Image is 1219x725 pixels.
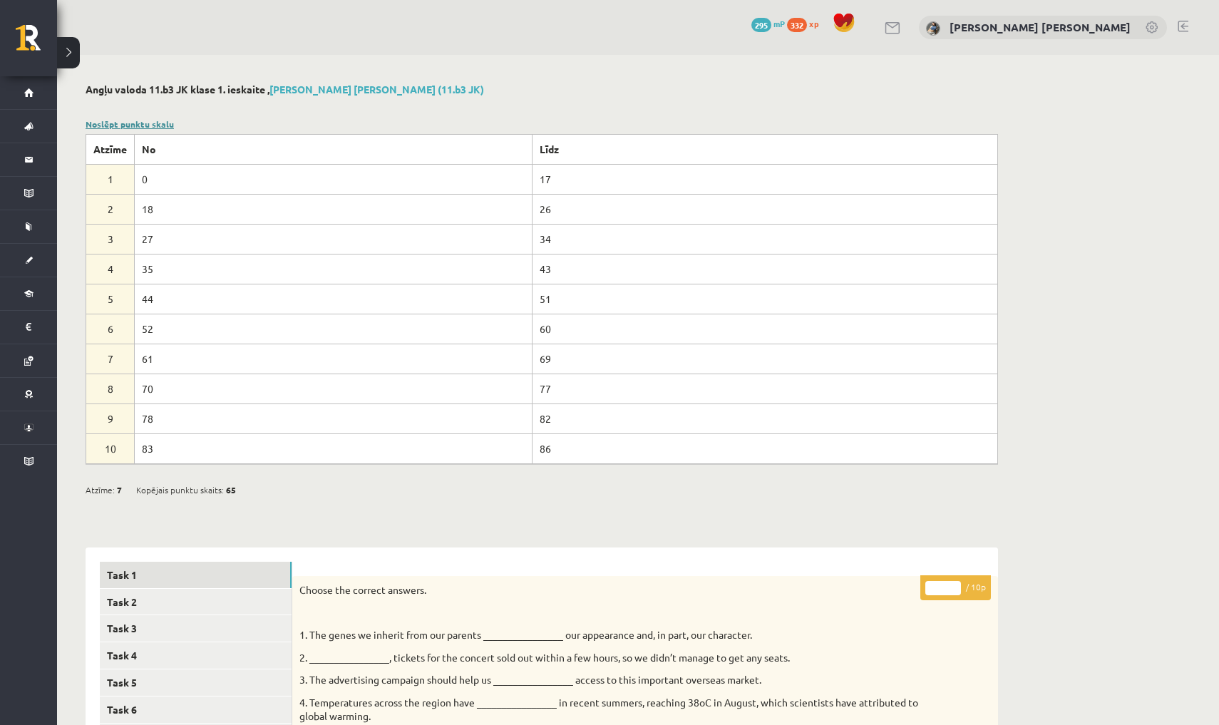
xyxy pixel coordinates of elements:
td: 17 [532,164,997,194]
a: Noslēpt punktu skalu [86,118,174,130]
span: Atzīme: [86,479,115,500]
td: 86 [532,433,997,463]
td: 77 [532,374,997,403]
td: 1 [86,164,135,194]
td: 70 [135,374,533,403]
td: 3 [86,224,135,254]
td: 43 [532,254,997,284]
th: No [135,134,533,164]
td: 4 [86,254,135,284]
p: 4. Temperatures across the region have ________________ in recent summers, reaching 38oC in Augus... [299,696,920,724]
span: mP [773,18,785,29]
a: Rīgas 1. Tālmācības vidusskola [16,25,57,61]
a: Task 2 [100,589,292,615]
th: Atzīme [86,134,135,164]
td: 6 [86,314,135,344]
span: Kopējais punktu skaits: [136,479,224,500]
td: 34 [532,224,997,254]
td: 0 [135,164,533,194]
p: 3. The advertising campaign should help us ________________ access to this important overseas mar... [299,673,920,687]
span: xp [809,18,818,29]
a: 295 mP [751,18,785,29]
a: Task 1 [100,562,292,588]
span: 332 [787,18,807,32]
td: 69 [532,344,997,374]
p: / 10p [920,575,991,600]
span: 295 [751,18,771,32]
td: 2 [86,194,135,224]
img: Elīza Zariņa [926,21,940,36]
td: 10 [86,433,135,463]
th: Līdz [532,134,997,164]
a: Task 5 [100,669,292,696]
p: 2. ________________, tickets for the concert sold out within a few hours, so we didn’t manage to ... [299,651,920,665]
td: 60 [532,314,997,344]
td: 83 [135,433,533,463]
td: 18 [135,194,533,224]
td: 35 [135,254,533,284]
p: Choose the correct answers. [299,583,920,597]
a: Task 4 [100,642,292,669]
td: 26 [532,194,997,224]
a: 332 xp [787,18,825,29]
td: 7 [86,344,135,374]
td: 51 [532,284,997,314]
a: Task 6 [100,696,292,723]
td: 82 [532,403,997,433]
td: 8 [86,374,135,403]
a: [PERSON_NAME] [PERSON_NAME] [950,20,1131,34]
td: 78 [135,403,533,433]
td: 27 [135,224,533,254]
td: 5 [86,284,135,314]
span: 7 [117,479,122,500]
p: 1. The genes we inherit from our parents ________________ our appearance and, in part, our charac... [299,628,920,642]
td: 61 [135,344,533,374]
td: 52 [135,314,533,344]
h2: Angļu valoda 11.b3 JK klase 1. ieskaite , [86,83,998,96]
a: Task 3 [100,615,292,642]
span: 65 [226,479,236,500]
td: 44 [135,284,533,314]
td: 9 [86,403,135,433]
a: [PERSON_NAME] [PERSON_NAME] (11.b3 JK) [269,83,484,96]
